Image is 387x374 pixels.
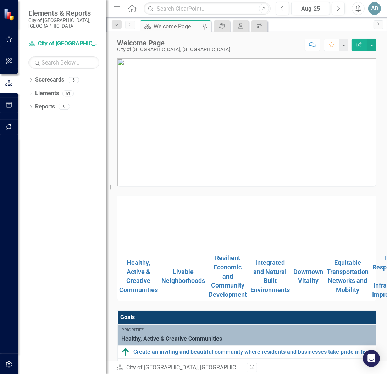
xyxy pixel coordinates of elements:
[154,22,200,31] div: Welcome Page
[117,47,230,52] div: City of [GEOGRAPHIC_DATA], [GEOGRAPHIC_DATA]
[368,2,381,15] button: AD
[62,90,74,96] div: 51
[121,348,130,356] img: Above Target
[68,77,79,83] div: 5
[293,268,323,285] a: Downtown Vitality
[59,104,70,110] div: 9
[119,259,158,294] a: Healthy, Active & Creative Communities
[126,364,254,371] a: City of [GEOGRAPHIC_DATA], [GEOGRAPHIC_DATA]
[3,7,17,21] img: ClearPoint Strategy
[117,39,230,47] div: Welcome Page
[117,58,376,186] img: mceclip0.png
[144,2,271,15] input: Search ClearPoint...
[28,40,99,48] a: City of [GEOGRAPHIC_DATA], [GEOGRAPHIC_DATA]
[116,364,242,372] div: »
[28,17,99,29] small: City of [GEOGRAPHIC_DATA], [GEOGRAPHIC_DATA]
[363,350,380,367] div: Open Intercom Messenger
[35,103,55,111] a: Reports
[294,5,327,13] div: Aug-25
[327,259,369,294] a: Equitable Transportation Networks and Mobility
[35,76,64,84] a: Scorecards
[209,254,247,298] a: Resilient Economic and Community Development
[250,259,290,294] a: Integrated and Natural Built Environments
[35,89,59,97] a: Elements
[291,2,330,15] button: Aug-25
[28,56,99,69] input: Search Below...
[28,9,99,17] span: Elements & Reports
[161,268,205,285] a: Livable Neighborhoods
